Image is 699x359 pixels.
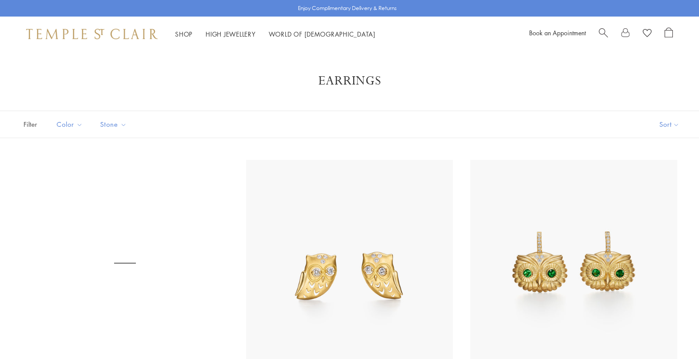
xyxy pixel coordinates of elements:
[665,27,673,41] a: Open Shopping Bag
[643,27,652,41] a: View Wishlist
[640,111,699,138] button: Show sort by
[529,28,586,37] a: Book an Appointment
[298,4,397,13] p: Enjoy Complimentary Delivery & Returns
[599,27,608,41] a: Search
[269,30,375,38] a: World of [DEMOGRAPHIC_DATA]World of [DEMOGRAPHIC_DATA]
[35,73,664,89] h1: Earrings
[94,115,133,134] button: Stone
[175,29,375,40] nav: Main navigation
[175,30,192,38] a: ShopShop
[52,119,89,130] span: Color
[206,30,256,38] a: High JewelleryHigh Jewellery
[50,115,89,134] button: Color
[26,29,158,39] img: Temple St. Clair
[96,119,133,130] span: Stone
